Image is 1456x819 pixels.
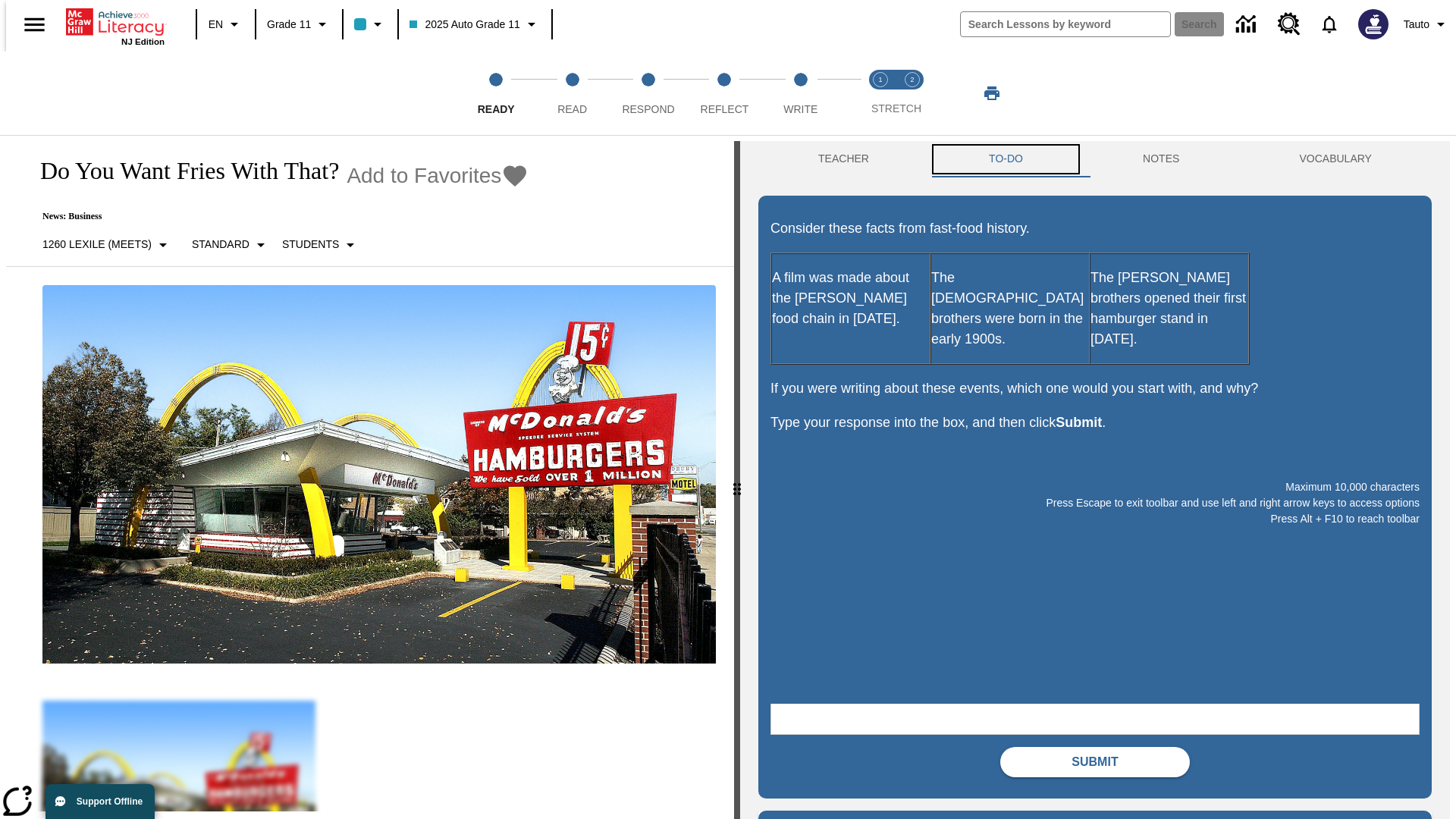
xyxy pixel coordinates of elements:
[409,17,519,33] span: 2025 Auto Grade 11
[783,103,817,115] span: Write
[758,141,929,177] button: Teacher
[42,237,152,253] p: 1260 Lexile (Meets)
[45,784,155,819] button: Support Offline
[24,211,529,222] p: News: Business
[757,52,845,135] button: Write step 5 of 5
[77,796,143,807] span: Support Offline
[1090,268,1248,350] p: The [PERSON_NAME] brothers opened their first hamburger stand in [DATE].
[770,495,1420,511] p: Press Escape to exit toolbar and use left and right arrow keys to access options
[261,11,337,38] button: Grade: Grade 11, Select a grade
[192,237,249,253] p: Standard
[66,5,165,46] div: Home
[1056,415,1102,430] strong: Submit
[347,164,501,188] span: Add to Favorites
[1239,141,1432,177] button: VOCABULARY
[758,141,1432,177] div: Instructional Panel Tabs
[622,103,674,115] span: Respond
[968,80,1016,107] button: Print
[1358,9,1389,39] img: Avatar
[528,52,616,135] button: Read step 2 of 5
[1398,11,1456,38] button: Profile/Settings
[348,11,393,38] button: Class color is light blue. Change class color
[931,268,1089,350] p: The [DEMOGRAPHIC_DATA] brothers were born in the early 1900s.
[121,37,165,46] span: NJ Edition
[770,479,1420,495] p: Maximum 10,000 characters
[871,102,921,115] span: STRETCH
[347,162,529,189] button: Add to Favorites - Do You Want Fries With That?
[770,378,1420,399] p: If you were writing about these events, which one would you start with, and why?
[770,413,1420,433] p: Type your response into the box, and then click .
[276,231,366,259] button: Select Student
[36,231,178,259] button: Select Lexile, 1260 Lexile (Meets)
[6,141,734,811] div: reading
[1269,4,1310,45] a: Resource Center, Will open in new tab
[12,2,57,47] button: Open side menu
[770,511,1420,527] p: Press Alt + F10 to reach toolbar
[6,12,221,26] body: Maximum 10,000 characters Press Escape to exit toolbar and use left and right arrow keys to acces...
[910,76,914,83] text: 2
[186,231,276,259] button: Scaffolds, Standard
[890,52,934,135] button: Stretch Respond step 2 of 2
[202,11,250,38] button: Language: EN, Select a language
[42,285,716,664] img: One of the first McDonald's stores, with the iconic red sign and golden arches.
[282,237,339,253] p: Students
[267,17,311,33] span: Grade 11
[858,52,902,135] button: Stretch Read step 1 of 2
[1000,747,1190,777] button: Submit
[929,141,1083,177] button: TO-DO
[403,11,546,38] button: Class: 2025 Auto Grade 11, Select your class
[878,76,882,83] text: 1
[961,12,1170,36] input: search field
[740,141,1450,819] div: activity
[209,17,223,33] span: EN
[680,52,768,135] button: Reflect step 4 of 5
[1404,17,1429,33] span: Tauto
[24,157,339,185] h1: Do You Want Fries With That?
[557,103,587,115] span: Read
[701,103,749,115] span: Reflect
[1227,4,1269,45] a: Data Center
[452,52,540,135] button: Ready step 1 of 5
[1310,5,1349,44] a: Notifications
[478,103,515,115] span: Ready
[604,52,692,135] button: Respond step 3 of 5
[772,268,930,329] p: A film was made about the [PERSON_NAME] food chain in [DATE].
[770,218,1420,239] p: Consider these facts from fast-food history.
[734,141,740,819] div: Press Enter or Spacebar and then press right and left arrow keys to move the slider
[1349,5,1398,44] button: Select a new avatar
[1083,141,1239,177] button: NOTES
